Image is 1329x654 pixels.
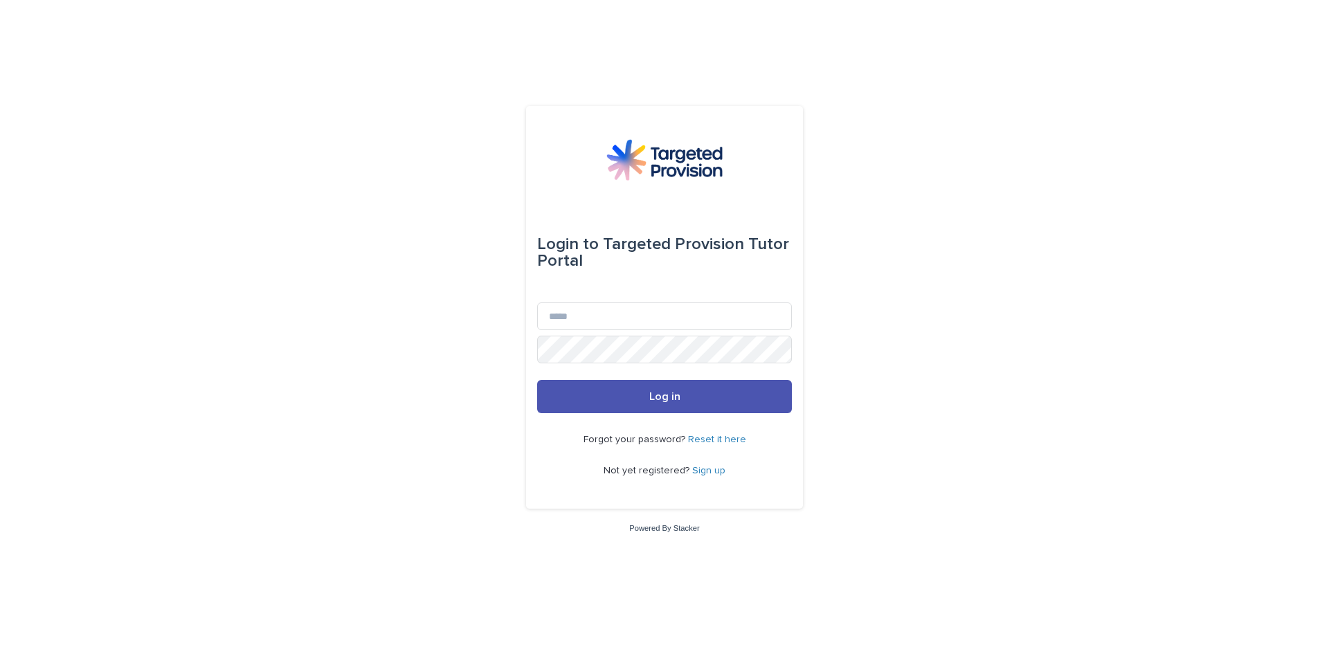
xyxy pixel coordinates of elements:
[537,236,599,253] span: Login to
[606,139,723,181] img: M5nRWzHhSzIhMunXDL62
[537,225,792,280] div: Targeted Provision Tutor Portal
[537,380,792,413] button: Log in
[629,524,699,532] a: Powered By Stacker
[604,466,692,475] span: Not yet registered?
[584,435,688,444] span: Forgot your password?
[688,435,746,444] a: Reset it here
[692,466,725,475] a: Sign up
[649,391,680,402] span: Log in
